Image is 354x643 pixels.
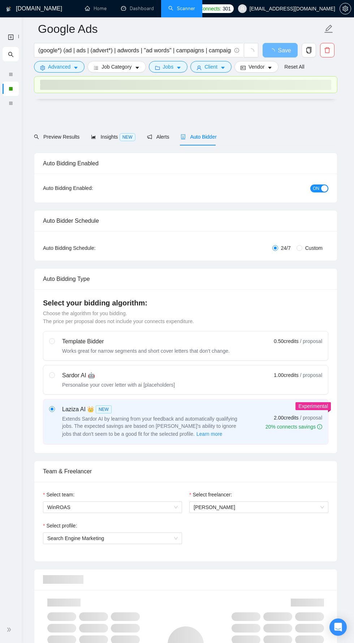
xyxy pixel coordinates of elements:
[320,47,334,53] span: delete
[62,337,230,346] div: Template Bidder
[249,63,264,71] span: Vendor
[181,134,216,140] span: Auto Bidder
[62,371,175,380] div: Sardor AI 🤖
[163,63,174,71] span: Jobs
[329,618,347,636] div: Open Intercom Messenger
[302,244,325,252] span: Custom
[96,405,112,413] span: NEW
[43,269,328,289] div: Auto Bidding Type
[284,63,304,71] a: Reset All
[34,134,39,139] span: search
[94,65,99,70] span: bars
[8,30,14,44] a: New Scanner
[147,134,152,139] span: notification
[181,134,186,139] span: robot
[320,43,334,57] button: delete
[274,371,298,379] span: 1.00 credits
[176,65,181,70] span: caret-down
[48,63,70,71] span: Advanced
[278,244,294,252] span: 24/7
[91,134,96,139] span: area-chart
[194,504,235,510] span: [PERSON_NAME]
[43,461,328,482] div: Team & Freelancer
[240,6,245,11] span: user
[46,522,77,530] span: Select profile:
[265,423,322,430] div: 20% connects savings
[313,184,319,192] span: ON
[43,210,328,231] div: Auto Bidder Schedule
[189,491,232,499] label: Select freelancer:
[120,133,135,141] span: NEW
[3,47,19,110] li: My Scanners
[102,63,131,71] span: Job Category
[234,48,239,53] span: info-circle
[267,65,272,70] span: caret-down
[204,63,217,71] span: Client
[43,244,138,252] div: Auto Bidding Schedule:
[340,6,351,12] span: setting
[241,65,246,70] span: idcard
[234,61,279,73] button: idcardVendorcaret-down
[47,535,104,541] span: Search Engine Marketing
[7,626,14,633] span: double-right
[121,5,154,12] a: dashboardDashboard
[300,338,322,345] span: / proposal
[38,46,231,55] input: Search Freelance Jobs...
[87,405,94,414] span: 👑
[43,184,138,192] div: Auto Bidding Enabled:
[43,298,328,308] h4: Select your bidding algorithm:
[278,46,291,55] span: Save
[248,48,254,55] span: loading
[47,502,178,513] span: WinROAS
[62,381,175,388] div: Personalise your cover letter with ai [placeholders]
[147,134,169,140] span: Alerts
[324,24,333,34] span: edit
[263,43,298,57] button: Save
[197,65,202,70] span: user
[274,414,298,422] span: 2.00 credits
[274,337,298,345] span: 0.50 credits
[85,5,107,12] a: homeHome
[43,491,74,499] label: Select team:
[149,61,188,73] button: folderJobscaret-down
[196,430,223,438] button: Laziza AI NEWExtends Sardor AI by learning from your feedback and automatically qualifying jobs. ...
[269,48,278,54] span: loading
[91,134,135,140] span: Insights
[73,65,78,70] span: caret-down
[38,20,323,38] input: Scanner name...
[302,47,316,53] span: copy
[300,372,322,379] span: / proposal
[155,65,160,70] span: folder
[34,61,85,73] button: settingAdvancedcaret-down
[43,153,328,174] div: Auto Bidding Enabled
[87,61,146,73] button: barsJob Categorycaret-down
[302,43,316,57] button: copy
[168,5,195,12] a: searchScanner
[190,61,232,73] button: userClientcaret-down
[340,6,351,12] a: setting
[317,424,322,429] span: info-circle
[40,65,45,70] span: setting
[43,310,194,324] span: Choose the algorithm for you bidding. The price per proposal does not include your connects expen...
[135,65,140,70] span: caret-down
[223,5,230,13] span: 301
[62,416,237,437] span: Extends Sardor AI by learning from your feedback and automatically qualifying jobs. The expected ...
[340,3,351,14] button: setting
[300,414,322,421] span: / proposal
[220,65,225,70] span: caret-down
[298,403,328,409] span: Experimental
[62,405,243,414] div: Laziza AI
[199,5,221,13] span: Connects:
[6,3,11,15] img: logo
[34,134,79,140] span: Preview Results
[62,347,230,355] div: Works great for narrow segments and short cover letters that don't change.
[3,30,19,44] li: New Scanner
[8,47,14,61] span: search
[197,430,223,438] span: Learn more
